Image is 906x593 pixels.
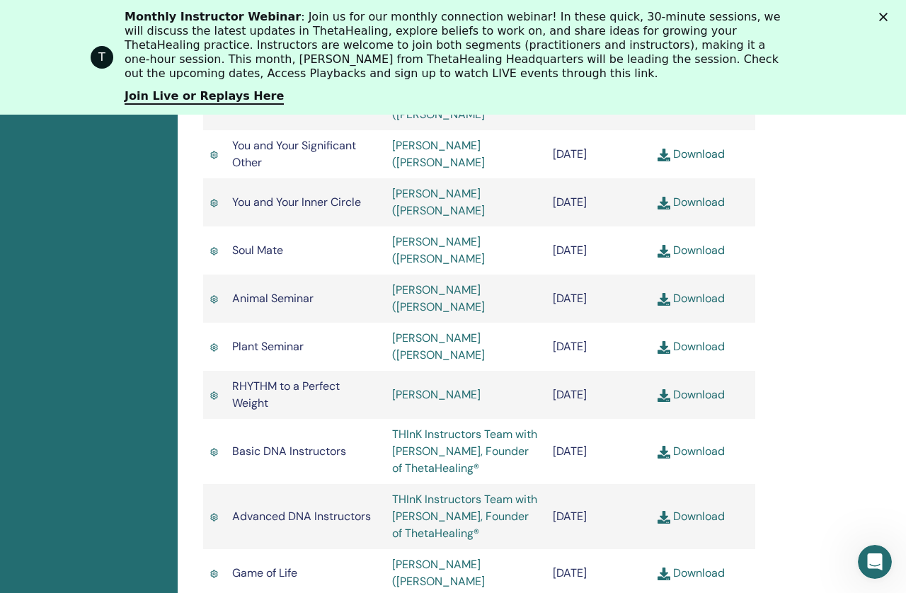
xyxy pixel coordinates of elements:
[546,226,650,275] td: [DATE]
[232,339,304,354] span: Plant Seminar
[658,565,725,580] a: Download
[392,492,537,541] a: THInK Instructors Team with [PERSON_NAME], Founder of ThetaHealing®
[658,444,725,459] a: Download
[658,146,725,161] a: Download
[210,197,218,209] img: Active Certificate
[210,149,218,161] img: Active Certificate
[125,10,793,81] div: : Join us for our monthly connection webinar! In these quick, 30-minute sessions, we will discuss...
[546,178,650,226] td: [DATE]
[392,234,485,266] a: [PERSON_NAME] ([PERSON_NAME]
[658,149,670,161] img: download.svg
[658,195,725,209] a: Download
[658,568,670,580] img: download.svg
[232,243,283,258] span: Soul Mate
[658,245,670,258] img: download.svg
[858,545,892,579] iframe: Intercom live chat
[546,371,650,419] td: [DATE]
[879,13,893,21] div: Close
[546,323,650,371] td: [DATE]
[658,339,725,354] a: Download
[546,275,650,323] td: [DATE]
[210,342,218,353] img: Active Certificate
[658,389,670,402] img: download.svg
[658,341,670,354] img: download.svg
[210,390,218,401] img: Active Certificate
[546,130,650,178] td: [DATE]
[210,246,218,257] img: Active Certificate
[392,427,537,476] a: THInK Instructors Team with [PERSON_NAME], Founder of ThetaHealing®
[392,387,481,402] a: [PERSON_NAME]
[546,419,650,484] td: [DATE]
[546,484,650,549] td: [DATE]
[125,10,301,23] b: Monthly Instructor Webinar
[91,46,113,69] div: Profile image for ThetaHealing
[658,197,670,209] img: download.svg
[232,195,361,209] span: You and Your Inner Circle
[658,511,670,524] img: download.svg
[232,291,314,306] span: Animal Seminar
[232,379,340,410] span: RHYTHM to a Perfect Weight
[392,557,485,589] a: [PERSON_NAME] ([PERSON_NAME]
[658,291,725,306] a: Download
[232,138,356,170] span: You and Your Significant Other
[125,89,284,105] a: Join Live or Replays Here
[658,243,725,258] a: Download
[658,509,725,524] a: Download
[392,90,485,122] a: [PERSON_NAME] ([PERSON_NAME]
[392,282,485,314] a: [PERSON_NAME] ([PERSON_NAME]
[210,447,218,458] img: Active Certificate
[658,293,670,306] img: download.svg
[658,387,725,402] a: Download
[232,565,297,580] span: Game of Life
[392,330,485,362] a: [PERSON_NAME] ([PERSON_NAME]
[232,509,371,524] span: Advanced DNA Instructors
[658,446,670,459] img: download.svg
[210,568,218,580] img: Active Certificate
[210,512,218,523] img: Active Certificate
[392,138,485,170] a: [PERSON_NAME] ([PERSON_NAME]
[232,444,346,459] span: Basic DNA Instructors
[210,294,218,305] img: Active Certificate
[392,186,485,218] a: [PERSON_NAME] ([PERSON_NAME]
